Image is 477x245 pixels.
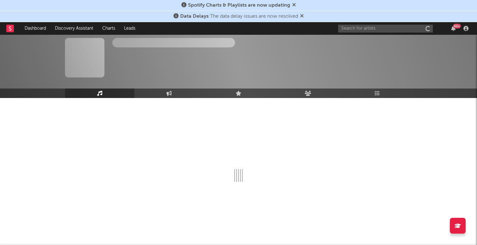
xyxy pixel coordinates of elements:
[188,3,290,8] span: Spotify Charts & Playlists are now updating
[180,14,209,19] span: Data Delays
[50,22,98,35] a: Discovery Assistant
[453,24,461,28] div: 99 +
[300,14,304,19] span: Dismiss
[338,25,433,33] input: Search for artists
[451,26,456,31] button: 99+
[292,3,296,8] span: Dismiss
[20,22,50,35] a: Dashboard
[98,22,120,35] a: Charts
[180,14,298,19] span: : The data delay issues are now resolved
[120,22,140,35] a: Leads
